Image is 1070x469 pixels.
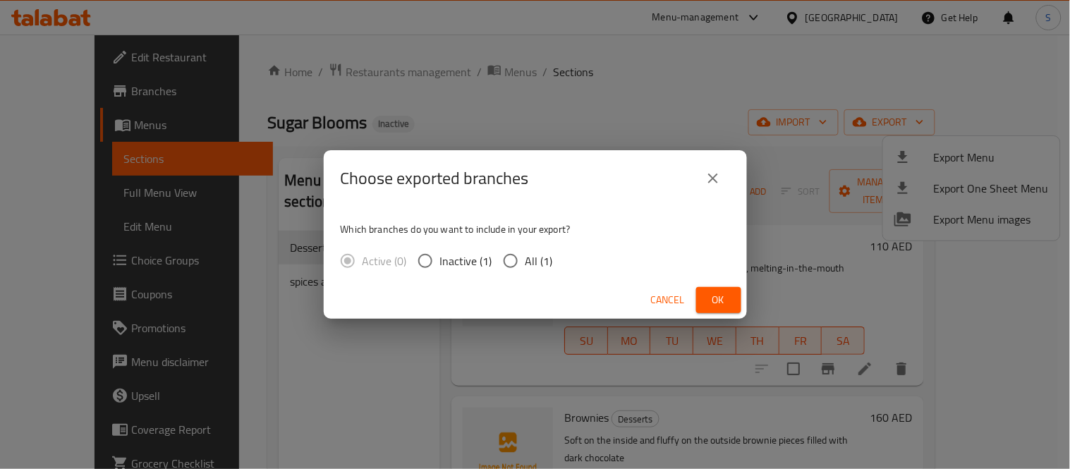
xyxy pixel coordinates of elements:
span: Inactive (1) [440,252,492,269]
span: All (1) [525,252,553,269]
button: Cancel [645,287,691,313]
button: Ok [696,287,741,313]
span: Active (0) [363,252,407,269]
span: Cancel [651,291,685,309]
p: Which branches do you want to include in your export? [341,222,730,236]
button: close [696,162,730,195]
h2: Choose exported branches [341,167,529,190]
span: Ok [707,291,730,309]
